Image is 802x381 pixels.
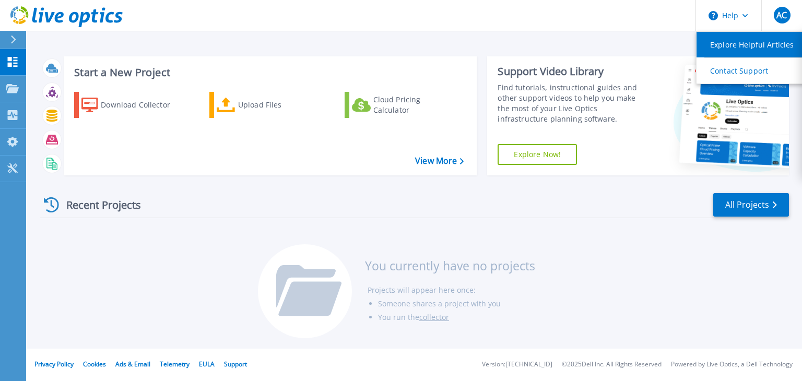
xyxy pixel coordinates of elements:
[74,92,191,118] a: Download Collector
[238,94,322,115] div: Upload Files
[365,260,535,271] h3: You currently have no projects
[671,361,793,368] li: Powered by Live Optics, a Dell Technology
[101,94,184,115] div: Download Collector
[713,193,789,217] a: All Projects
[40,192,155,218] div: Recent Projects
[345,92,461,118] a: Cloud Pricing Calculator
[498,82,649,124] div: Find tutorials, instructional guides and other support videos to help you make the most of your L...
[209,92,326,118] a: Upload Files
[373,94,457,115] div: Cloud Pricing Calculator
[482,361,552,368] li: Version: [TECHNICAL_ID]
[368,283,535,297] li: Projects will appear here once:
[378,297,535,311] li: Someone shares a project with you
[160,360,190,368] a: Telemetry
[34,360,74,368] a: Privacy Policy
[83,360,106,368] a: Cookies
[498,65,649,78] div: Support Video Library
[74,67,464,78] h3: Start a New Project
[224,360,247,368] a: Support
[415,156,464,166] a: View More
[776,11,787,19] span: AC
[562,361,662,368] li: © 2025 Dell Inc. All Rights Reserved
[498,144,577,165] a: Explore Now!
[419,312,449,322] a: collector
[199,360,215,368] a: EULA
[115,360,150,368] a: Ads & Email
[378,311,535,324] li: You run the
